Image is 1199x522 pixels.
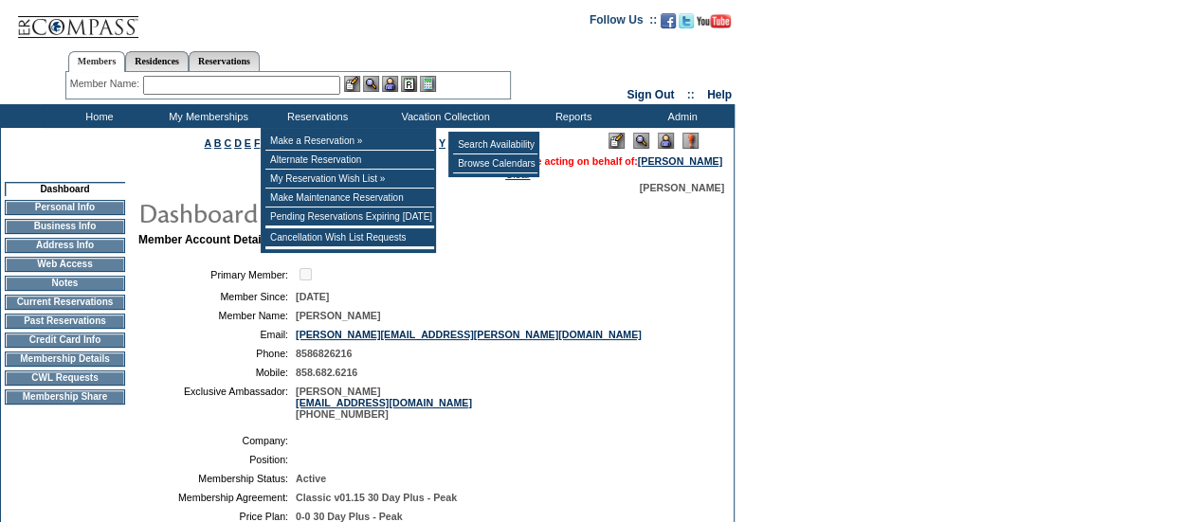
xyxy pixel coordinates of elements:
td: Search Availability [453,135,537,154]
a: A [205,137,211,149]
img: View Mode [633,133,649,149]
span: [PERSON_NAME] [296,310,380,321]
img: Subscribe to our YouTube Channel [697,14,731,28]
td: Company: [146,435,288,446]
img: Become our fan on Facebook [661,13,676,28]
span: Active [296,473,326,484]
img: View [363,76,379,92]
td: Member Name: [146,310,288,321]
td: Home [43,104,152,128]
a: Become our fan on Facebook [661,19,676,30]
td: Member Since: [146,291,288,302]
span: [PERSON_NAME] [PHONE_NUMBER] [296,386,472,420]
td: Admin [626,104,735,128]
img: Impersonate [382,76,398,92]
td: Phone: [146,348,288,359]
span: [DATE] [296,291,329,302]
img: pgTtlDashboard.gif [137,193,517,231]
td: Alternate Reservation [265,151,434,170]
td: Browse Calendars [453,154,537,173]
td: My Memberships [152,104,261,128]
span: 0-0 30 Day Plus - Peak [296,511,403,522]
span: 858.682.6216 [296,367,357,378]
td: Dashboard [5,182,125,196]
td: Mobile: [146,367,288,378]
a: Reservations [189,51,260,71]
span: You are acting on behalf of: [505,155,722,167]
td: Membership Share [5,389,125,405]
td: Vacation Collection [370,104,517,128]
td: Notes [5,276,125,291]
img: Impersonate [658,133,674,149]
td: Cancellation Wish List Requests [265,228,434,247]
a: Follow us on Twitter [679,19,694,30]
a: Sign Out [627,88,674,101]
span: :: [687,88,695,101]
img: b_calculator.gif [420,76,436,92]
td: Business Info [5,219,125,234]
a: [PERSON_NAME][EMAIL_ADDRESS][PERSON_NAME][DOMAIN_NAME] [296,329,642,340]
td: Membership Agreement: [146,492,288,503]
td: CWL Requests [5,370,125,386]
b: Member Account Details [138,233,271,246]
td: Pending Reservations Expiring [DATE] [265,207,434,226]
td: Current Reservations [5,295,125,310]
td: Email: [146,329,288,340]
td: Address Info [5,238,125,253]
a: [PERSON_NAME] [638,155,722,167]
img: Reservations [401,76,417,92]
td: Membership Details [5,351,125,367]
td: Primary Member: [146,265,288,283]
td: My Reservation Wish List » [265,170,434,189]
span: [PERSON_NAME] [640,182,724,193]
img: Follow us on Twitter [679,13,694,28]
a: Help [707,88,732,101]
a: D [234,137,242,149]
td: Past Reservations [5,314,125,329]
td: Personal Info [5,200,125,215]
span: 8586826216 [296,348,352,359]
td: Position: [146,454,288,465]
a: B [214,137,222,149]
a: Members [68,51,126,72]
td: Follow Us :: [590,11,657,34]
td: Web Access [5,257,125,272]
td: Make a Reservation » [265,132,434,151]
td: Reservations [261,104,370,128]
td: Credit Card Info [5,333,125,348]
a: Y [439,137,445,149]
td: Membership Status: [146,473,288,484]
img: Log Concern/Member Elevation [682,133,699,149]
td: Reports [517,104,626,128]
a: [EMAIL_ADDRESS][DOMAIN_NAME] [296,397,472,408]
a: C [224,137,231,149]
td: Price Plan: [146,511,288,522]
img: Edit Mode [609,133,625,149]
div: Member Name: [70,76,143,92]
span: Classic v01.15 30 Day Plus - Peak [296,492,457,503]
a: E [245,137,251,149]
img: b_edit.gif [344,76,360,92]
a: Residences [125,51,189,71]
a: Subscribe to our YouTube Channel [697,19,731,30]
td: Exclusive Ambassador: [146,386,288,420]
td: Make Maintenance Reservation [265,189,434,207]
a: F [254,137,261,149]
